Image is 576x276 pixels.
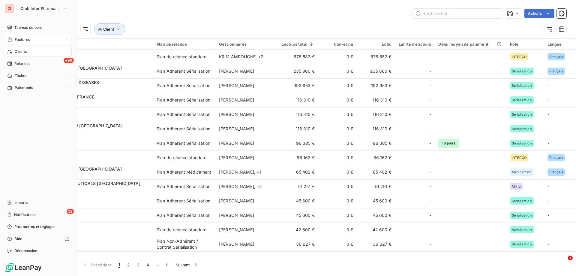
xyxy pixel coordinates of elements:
[14,224,55,229] span: Paramètres et réglages
[512,127,532,131] span: Sérialisation
[20,6,61,11] span: Club Inter Pharmaceutique
[219,169,274,175] div: [PERSON_NAME] , + 1
[219,54,274,60] div: KRIM AMROUCHE , + 2
[357,194,395,208] td: 45 600 €
[67,209,74,214] span: 52
[118,262,120,268] span: 1
[278,223,318,237] td: 42 600 €
[429,198,431,204] span: -
[357,93,395,107] td: 116 310 €
[157,212,210,218] div: Plan Adhérent Sérialisation
[14,200,28,205] span: Imports
[512,113,532,116] span: Sérialisation
[219,68,254,74] span: [PERSON_NAME]
[357,150,395,165] td: 86 162 €
[429,155,431,161] span: -
[278,165,318,179] td: 65 402 €
[278,251,318,266] td: 32 400 €
[278,78,318,93] td: 192 953 €
[278,50,318,64] td: 676 582 €
[219,42,274,47] div: Gestionnaires
[157,183,210,190] div: Plan Adhérent Sérialisation
[399,42,431,47] div: Limite d’encours
[94,23,125,35] button: Client
[41,123,123,128] span: SANOFI PASTEUR [GEOGRAPHIC_DATA]
[219,112,254,117] span: [PERSON_NAME]
[41,114,149,120] span: C0CSS001
[429,111,431,117] span: -
[124,259,133,271] button: 2
[512,228,532,232] span: Sérialisation
[278,150,318,165] td: 86 162 €
[318,122,357,136] td: 0 €
[547,227,549,232] span: -
[15,85,33,90] span: Paiements
[547,198,549,203] span: -
[357,107,395,122] td: 116 310 €
[512,141,532,145] span: Sérialisation
[429,140,431,146] span: -
[41,57,149,63] span: C0746786
[568,256,573,260] span: 1
[219,213,254,218] span: [PERSON_NAME]
[429,97,431,103] span: -
[318,50,357,64] td: 0 €
[357,64,395,78] td: 235 860 €
[157,238,212,250] div: Plan Non-Adhérent / Contrat Sérialisation
[157,169,211,175] div: Plan Adhérent Médicament
[549,170,563,174] span: Français
[14,236,22,241] span: Aide
[41,172,149,178] span: C0358450
[429,183,431,190] span: -
[157,97,210,103] div: Plan Adhérent Sérialisation
[157,155,207,161] div: Plan de relance standard
[5,4,14,13] div: CI
[5,234,72,244] a: Aide
[547,97,549,102] span: -
[41,244,149,250] span: C0NSEMT25
[278,237,318,251] td: 36 627 €
[41,86,149,92] span: C0NSR088115
[41,230,149,236] span: C0CSB001
[281,42,315,47] div: Encours total
[41,166,122,171] span: SANOFI AVENTIS [GEOGRAPHIC_DATA]
[429,169,431,175] span: -
[512,185,521,188] span: Mixte
[547,112,549,117] span: -
[429,83,431,89] span: -
[547,213,549,218] span: -
[547,241,549,247] span: -
[162,259,172,271] button: 9
[318,136,357,150] td: 0 €
[133,259,143,271] button: 3
[357,122,395,136] td: 116 310 €
[318,237,357,251] td: 0 €
[278,107,318,122] td: 116 310 €
[318,223,357,237] td: 0 €
[219,241,254,247] span: [PERSON_NAME]
[512,214,532,217] span: Sérialisation
[549,55,563,59] span: Français
[157,111,210,117] div: Plan Adhérent Sérialisation
[318,107,357,122] td: 0 €
[278,194,318,208] td: 45 600 €
[219,198,254,203] span: [PERSON_NAME]
[64,58,74,63] span: +99
[41,143,149,149] span: C0CSV003
[357,78,395,93] td: 192 953 €
[429,126,431,132] span: -
[512,69,532,73] span: Sérialisation
[429,241,431,247] span: -
[41,129,149,135] span: C0CSS004
[357,136,395,150] td: 96 385 €
[429,212,431,218] span: -
[547,184,549,189] span: -
[278,208,318,223] td: 45 600 €
[157,140,210,146] div: Plan Adhérent Sérialisation
[14,212,36,217] span: Notifications
[549,69,563,73] span: Français
[357,251,395,266] td: 32 400 €
[318,78,357,93] td: 0 €
[357,237,395,251] td: 36 627 €
[5,263,42,272] img: Logo LeanPay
